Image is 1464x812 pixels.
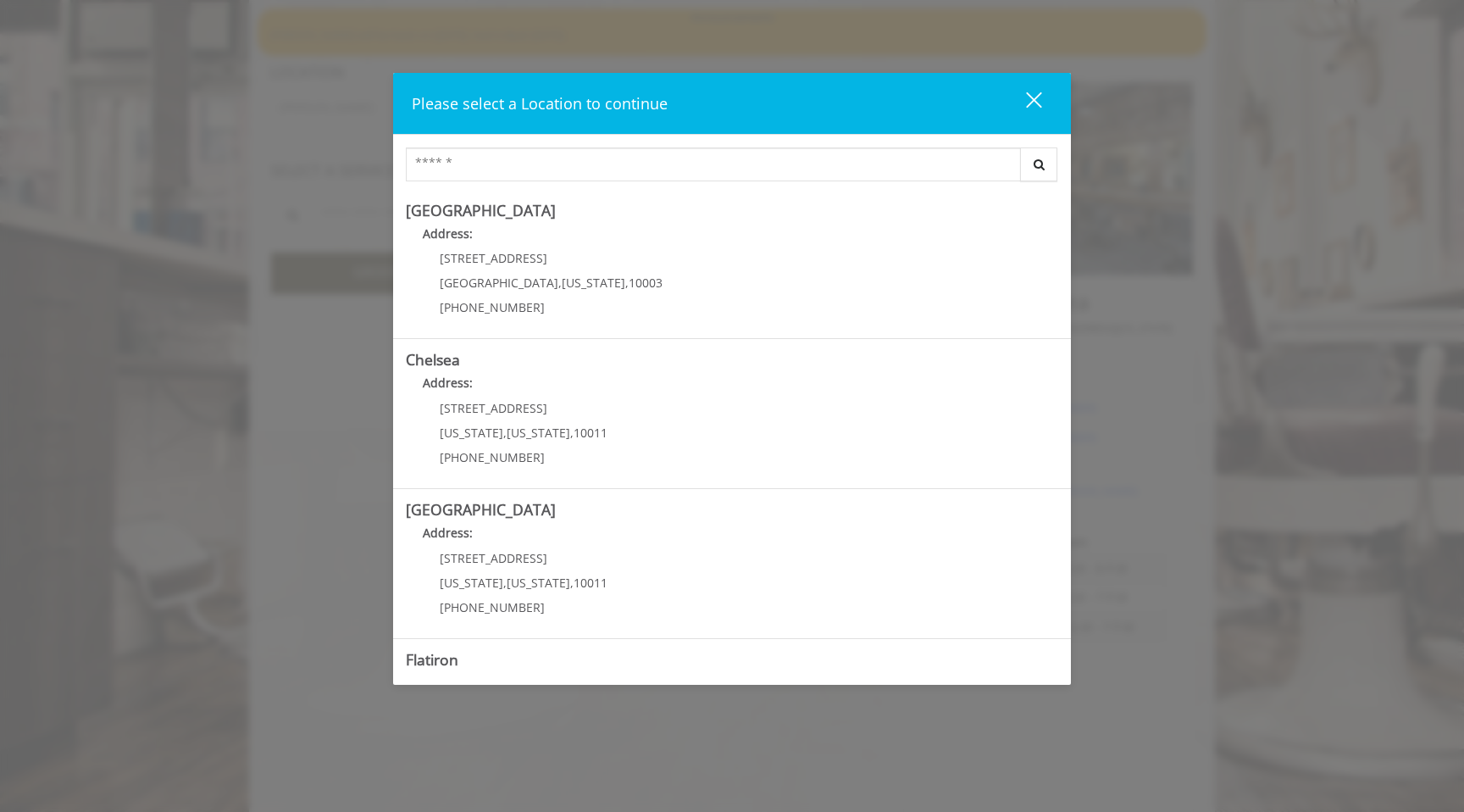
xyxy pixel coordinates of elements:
b: Flatiron [406,649,458,670]
span: [US_STATE] [562,275,625,291]
b: Address: [423,675,473,691]
span: [US_STATE] [440,425,503,441]
span: 10011 [574,425,607,441]
input: Search Center [406,147,1021,181]
button: close dialog [995,86,1052,120]
div: Center Select [406,147,1058,190]
b: [GEOGRAPHIC_DATA] [406,200,556,220]
span: 10003 [629,275,663,291]
span: [US_STATE] [440,575,503,591]
b: Address: [423,525,473,541]
span: [STREET_ADDRESS] [440,550,547,566]
span: [US_STATE] [507,425,570,441]
b: [GEOGRAPHIC_DATA] [406,499,556,520]
span: [US_STATE] [507,575,570,591]
span: [STREET_ADDRESS] [440,400,547,416]
span: , [625,275,629,291]
span: , [503,575,507,591]
span: , [503,425,507,441]
b: Chelsea [406,349,460,370]
span: [GEOGRAPHIC_DATA] [440,275,558,291]
span: [PHONE_NUMBER] [440,449,545,465]
span: , [570,575,574,591]
b: Address: [423,375,473,391]
span: [STREET_ADDRESS] [440,250,547,266]
span: Please select a Location to continue [412,93,668,114]
span: , [570,425,574,441]
span: , [558,275,562,291]
span: 10011 [574,575,607,591]
i: Search button [1029,159,1049,170]
span: [PHONE_NUMBER] [440,599,545,615]
b: Address: [423,225,473,242]
div: close dialog [1006,91,1040,116]
span: [PHONE_NUMBER] [440,299,545,315]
